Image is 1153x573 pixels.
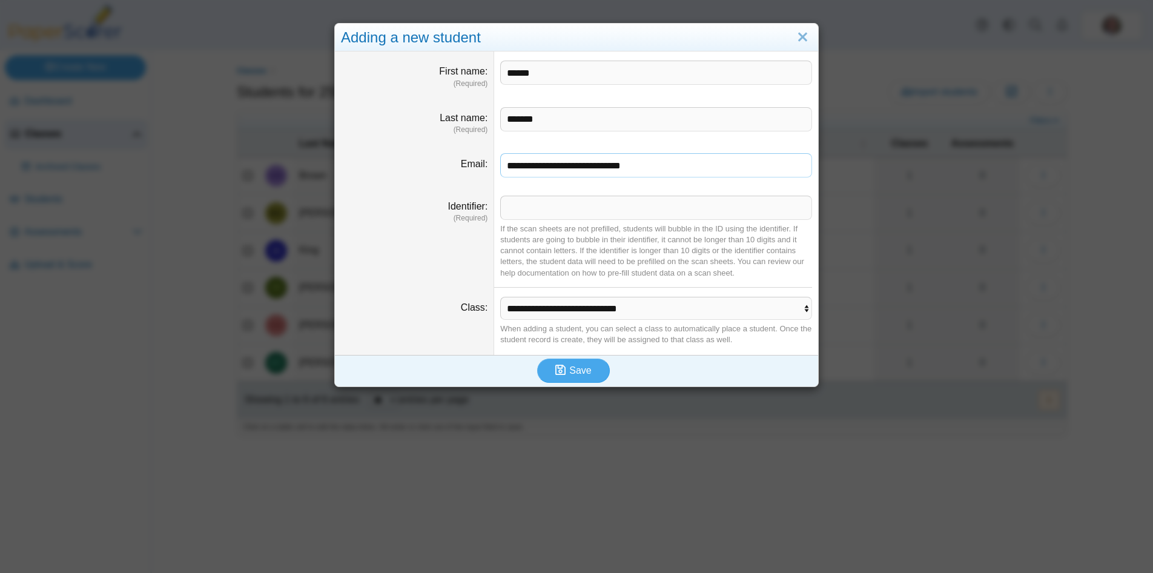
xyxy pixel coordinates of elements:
[461,302,487,313] label: Class
[537,359,610,383] button: Save
[341,213,487,224] dfn: (Required)
[793,27,812,48] a: Close
[439,66,487,76] label: First name
[461,159,487,169] label: Email
[448,201,488,211] label: Identifier
[500,224,812,279] div: If the scan sheets are not prefilled, students will bubble in the ID using the identifier. If stu...
[569,365,591,376] span: Save
[500,323,812,345] div: When adding a student, you can select a class to automatically place a student. Once the student ...
[341,79,487,89] dfn: (Required)
[341,125,487,135] dfn: (Required)
[440,113,487,123] label: Last name
[335,24,818,52] div: Adding a new student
